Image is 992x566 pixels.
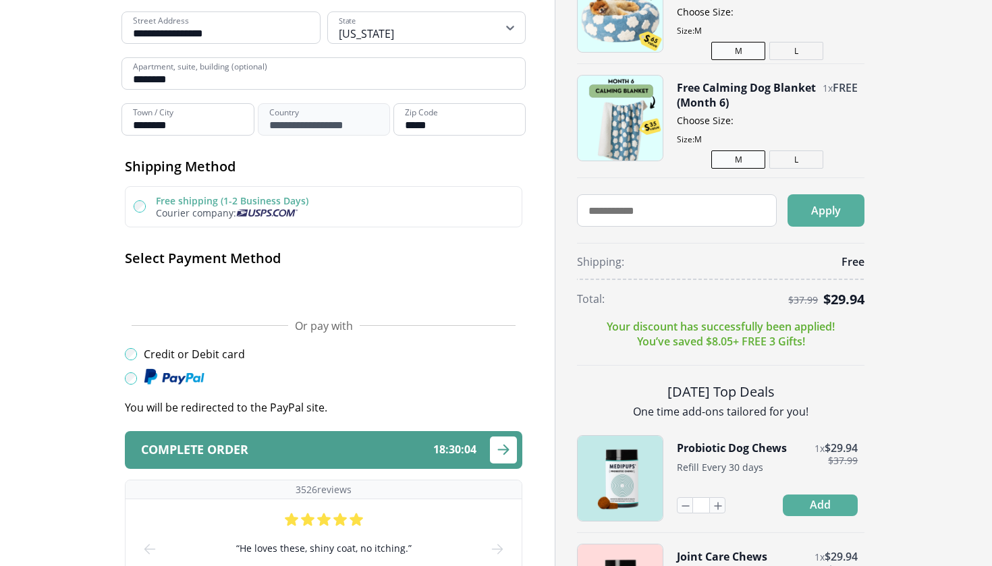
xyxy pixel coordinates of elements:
[769,42,823,60] button: L
[577,254,624,269] span: Shipping:
[825,549,858,564] span: $ 29.94
[125,278,522,305] iframe: Secure payment button frame
[578,436,663,521] img: Probiotic Dog Chews
[125,431,522,469] button: Complete order18:30:04
[577,382,864,401] h2: [DATE] Top Deals
[823,290,864,308] span: $ 29.94
[711,150,765,169] button: M
[125,249,522,267] h2: Select Payment Method
[677,549,767,564] button: Joint Care Chews
[607,319,835,349] p: Your discount has successfully been applied! You’ve saved $ 8.05 + FREE 3 Gifts!
[144,368,204,386] img: Paypal
[677,134,858,145] span: Size: M
[833,80,858,95] span: FREE
[823,82,833,94] span: 1 x
[677,114,858,127] span: Choose Size:
[125,157,522,175] h2: Shipping Method
[769,150,823,169] button: L
[577,404,864,419] p: One time add-ons tailored for you!
[783,494,858,516] button: Add
[677,80,816,110] button: Free Calming Dog Blanket (Month 6)
[711,42,765,60] button: M
[433,443,476,456] span: 18 : 30 : 04
[125,400,522,415] p: You will be redirected to the PayPal site.
[141,443,248,456] span: Complete order
[156,194,308,207] label: Free shipping (1-2 Business Days)
[677,25,858,36] span: Size: M
[825,441,858,455] span: $ 29.94
[828,455,858,466] span: $ 37.99
[815,550,825,563] span: 1 x
[295,318,353,333] span: Or pay with
[788,295,818,306] span: $ 37.99
[577,291,605,306] span: Total:
[677,461,763,474] span: Refill Every 30 days
[339,26,394,41] div: [US_STATE]
[236,541,412,556] span: “ He loves these, shiny coat, no itching. ”
[144,347,245,362] label: Credit or Debit card
[677,5,858,18] span: Choose Size:
[236,209,298,217] img: Usps courier company
[578,76,663,161] img: Free Calming Dog Blanket (Month 6)
[296,483,352,496] p: 3526 reviews
[815,442,825,455] span: 1 x
[788,194,864,227] button: Apply
[842,254,864,269] span: Free
[156,206,236,219] span: Courier company:
[677,441,787,455] button: Probiotic Dog Chews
